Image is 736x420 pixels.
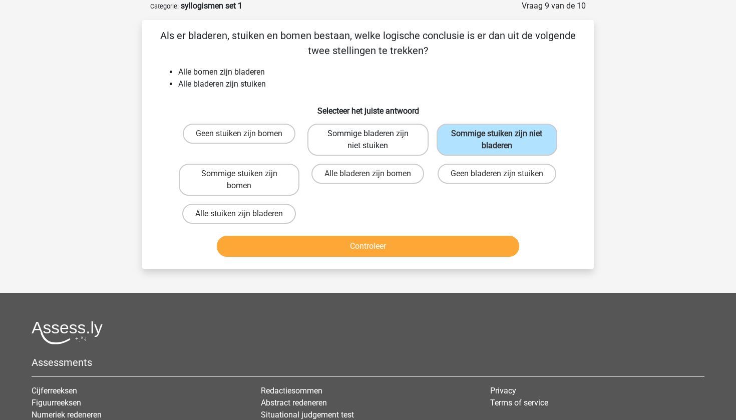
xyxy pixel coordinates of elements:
label: Sommige stuiken zijn niet bladeren [437,124,557,156]
a: Numeriek redeneren [32,410,102,419]
a: Cijferreeksen [32,386,77,395]
h6: Selecteer het juiste antwoord [158,98,578,116]
label: Alle bladeren zijn bomen [311,164,424,184]
li: Alle bomen zijn bladeren [178,66,578,78]
a: Privacy [490,386,516,395]
label: Sommige bladeren zijn niet stuiken [307,124,428,156]
a: Redactiesommen [261,386,322,395]
strong: syllogismen set 1 [181,1,242,11]
li: Alle bladeren zijn stuiken [178,78,578,90]
a: Situational judgement test [261,410,354,419]
img: Assessly logo [32,321,103,344]
label: Sommige stuiken zijn bomen [179,164,299,196]
a: Figuurreeksen [32,398,81,407]
label: Alle stuiken zijn bladeren [182,204,296,224]
a: Terms of service [490,398,548,407]
label: Geen stuiken zijn bomen [183,124,295,144]
small: Categorie: [150,3,179,10]
p: Als er bladeren, stuiken en bomen bestaan, welke logische conclusie is er dan uit de volgende twe... [158,28,578,58]
a: Abstract redeneren [261,398,327,407]
h5: Assessments [32,356,704,368]
label: Geen bladeren zijn stuiken [438,164,556,184]
button: Controleer [217,236,520,257]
